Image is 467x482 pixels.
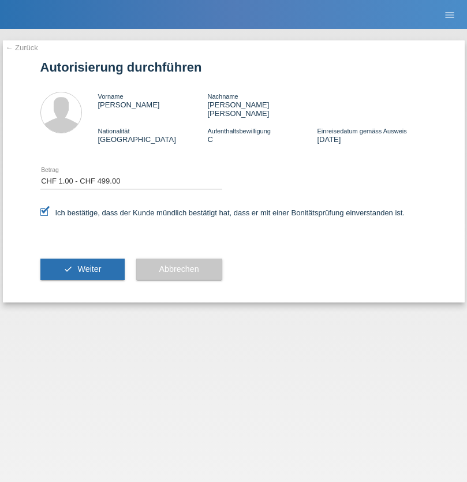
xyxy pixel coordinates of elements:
[98,126,208,144] div: [GEOGRAPHIC_DATA]
[317,128,406,134] span: Einreisedatum gemäss Ausweis
[207,128,270,134] span: Aufenthaltsbewilligung
[438,11,461,18] a: menu
[77,264,101,274] span: Weiter
[40,259,125,281] button: check Weiter
[6,43,38,52] a: ← Zurück
[207,126,317,144] div: C
[40,60,427,74] h1: Autorisierung durchführen
[444,9,455,21] i: menu
[63,264,73,274] i: check
[317,126,427,144] div: [DATE]
[207,92,317,118] div: [PERSON_NAME] [PERSON_NAME]
[207,93,238,100] span: Nachname
[98,92,208,109] div: [PERSON_NAME]
[98,128,130,134] span: Nationalität
[159,264,199,274] span: Abbrechen
[40,208,405,217] label: Ich bestätige, dass der Kunde mündlich bestätigt hat, dass er mit einer Bonitätsprüfung einversta...
[136,259,222,281] button: Abbrechen
[98,93,124,100] span: Vorname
